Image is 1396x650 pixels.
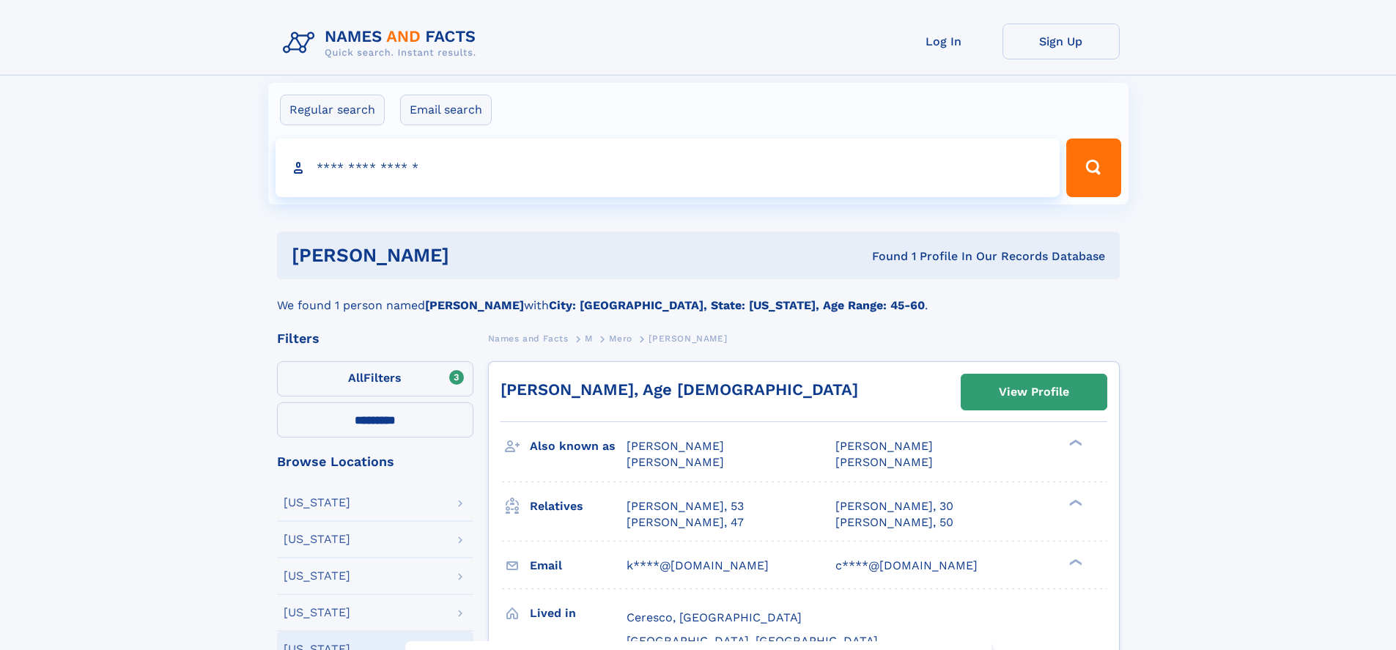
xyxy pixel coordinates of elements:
[276,139,1060,197] input: search input
[277,279,1120,314] div: We found 1 person named with .
[627,439,724,453] span: [PERSON_NAME]
[277,332,473,345] div: Filters
[1002,23,1120,59] a: Sign Up
[277,455,473,468] div: Browse Locations
[627,610,802,624] span: Ceresco, [GEOGRAPHIC_DATA]
[609,333,632,344] span: Mero
[284,607,350,618] div: [US_STATE]
[999,375,1069,409] div: View Profile
[585,333,593,344] span: M
[425,298,524,312] b: [PERSON_NAME]
[530,494,627,519] h3: Relatives
[277,361,473,396] label: Filters
[400,95,492,125] label: Email search
[277,23,488,63] img: Logo Names and Facts
[284,497,350,509] div: [US_STATE]
[549,298,925,312] b: City: [GEOGRAPHIC_DATA], State: [US_STATE], Age Range: 45-60
[280,95,385,125] label: Regular search
[961,374,1107,410] a: View Profile
[585,329,593,347] a: M
[627,514,744,531] a: [PERSON_NAME], 47
[627,455,724,469] span: [PERSON_NAME]
[627,498,744,514] a: [PERSON_NAME], 53
[660,248,1105,265] div: Found 1 Profile In Our Records Database
[292,246,661,265] h1: [PERSON_NAME]
[348,371,363,385] span: All
[835,455,933,469] span: [PERSON_NAME]
[885,23,1002,59] a: Log In
[530,553,627,578] h3: Email
[649,333,727,344] span: [PERSON_NAME]
[284,533,350,545] div: [US_STATE]
[1066,139,1120,197] button: Search Button
[835,498,953,514] a: [PERSON_NAME], 30
[627,634,878,648] span: [GEOGRAPHIC_DATA], [GEOGRAPHIC_DATA]
[501,380,858,399] a: [PERSON_NAME], Age [DEMOGRAPHIC_DATA]
[488,329,569,347] a: Names and Facts
[530,434,627,459] h3: Also known as
[1066,557,1083,566] div: ❯
[1066,498,1083,507] div: ❯
[609,329,632,347] a: Mero
[835,439,933,453] span: [PERSON_NAME]
[835,514,953,531] a: [PERSON_NAME], 50
[1066,438,1083,448] div: ❯
[530,601,627,626] h3: Lived in
[284,570,350,582] div: [US_STATE]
